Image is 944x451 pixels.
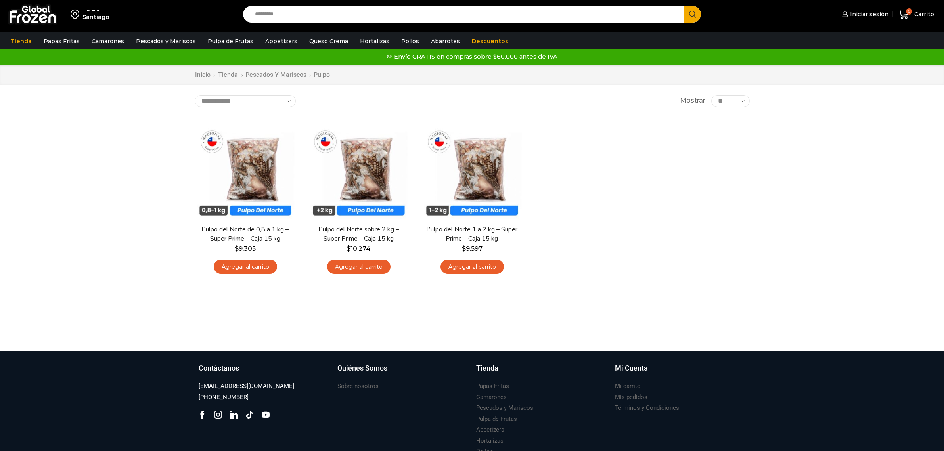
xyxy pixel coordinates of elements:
[356,34,393,49] a: Hortalizas
[347,245,350,252] span: $
[476,414,517,424] a: Pulpa de Frutas
[615,393,647,401] h3: Mis pedidos
[462,245,483,252] bdi: 9.597
[82,13,109,21] div: Santiago
[680,96,705,105] span: Mostrar
[476,393,507,401] h3: Camarones
[397,34,423,49] a: Pollos
[615,403,679,413] a: Términos y Condiciones
[199,363,329,381] a: Contáctanos
[261,34,301,49] a: Appetizers
[214,260,277,274] a: Agregar al carrito: “Pulpo del Norte de 0,8 a 1 kg - Super Prime - Caja 15 kg”
[462,245,466,252] span: $
[88,34,128,49] a: Camarones
[347,245,371,252] bdi: 10.274
[615,381,641,392] a: Mi carrito
[199,392,249,403] a: [PHONE_NUMBER]
[195,71,330,80] nav: Breadcrumb
[476,363,498,373] h3: Tienda
[615,392,647,403] a: Mis pedidos
[476,415,517,423] h3: Pulpa de Frutas
[440,260,504,274] a: Agregar al carrito: “Pulpo del Norte 1 a 2 kg - Super Prime - Caja 15 kg”
[305,34,352,49] a: Queso Crema
[476,363,607,381] a: Tienda
[7,34,36,49] a: Tienda
[476,404,533,412] h3: Pescados y Mariscos
[684,6,701,23] button: Search button
[199,381,294,392] a: [EMAIL_ADDRESS][DOMAIN_NAME]
[245,71,307,80] a: Pescados y Mariscos
[476,436,504,446] a: Hortalizas
[82,8,109,13] div: Enviar a
[199,382,294,390] h3: [EMAIL_ADDRESS][DOMAIN_NAME]
[204,34,257,49] a: Pulpa de Frutas
[476,381,509,392] a: Papas Fritas
[199,393,249,401] h3: [PHONE_NUMBER]
[896,5,936,24] a: 0 Carrito
[476,424,504,435] a: Appetizers
[218,71,238,80] a: Tienda
[40,34,84,49] a: Papas Fritas
[313,225,404,243] a: Pulpo del Norte sobre 2 kg – Super Prime – Caja 15 kg
[615,404,679,412] h3: Términos y Condiciones
[906,8,912,15] span: 0
[476,426,504,434] h3: Appetizers
[132,34,200,49] a: Pescados y Mariscos
[195,95,296,107] select: Pedido de la tienda
[476,403,533,413] a: Pescados y Mariscos
[468,34,512,49] a: Descuentos
[426,225,517,243] a: Pulpo del Norte 1 a 2 kg – Super Prime – Caja 15 kg
[199,363,239,373] h3: Contáctanos
[840,6,888,22] a: Iniciar sesión
[199,225,291,243] a: Pulpo del Norte de 0,8 a 1 kg – Super Prime – Caja 15 kg
[427,34,464,49] a: Abarrotes
[337,381,379,392] a: Sobre nosotros
[912,10,934,18] span: Carrito
[327,260,391,274] a: Agregar al carrito: “Pulpo del Norte sobre 2 kg - Super Prime - Caja 15 kg”
[848,10,888,18] span: Iniciar sesión
[476,382,509,390] h3: Papas Fritas
[337,382,379,390] h3: Sobre nosotros
[615,382,641,390] h3: Mi carrito
[615,363,648,373] h3: Mi Cuenta
[476,392,507,403] a: Camarones
[615,363,746,381] a: Mi Cuenta
[235,245,256,252] bdi: 9.305
[314,71,330,78] h1: Pulpo
[476,437,504,445] h3: Hortalizas
[235,245,239,252] span: $
[337,363,468,381] a: Quiénes Somos
[337,363,387,373] h3: Quiénes Somos
[71,8,82,21] img: address-field-icon.svg
[195,71,211,80] a: Inicio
